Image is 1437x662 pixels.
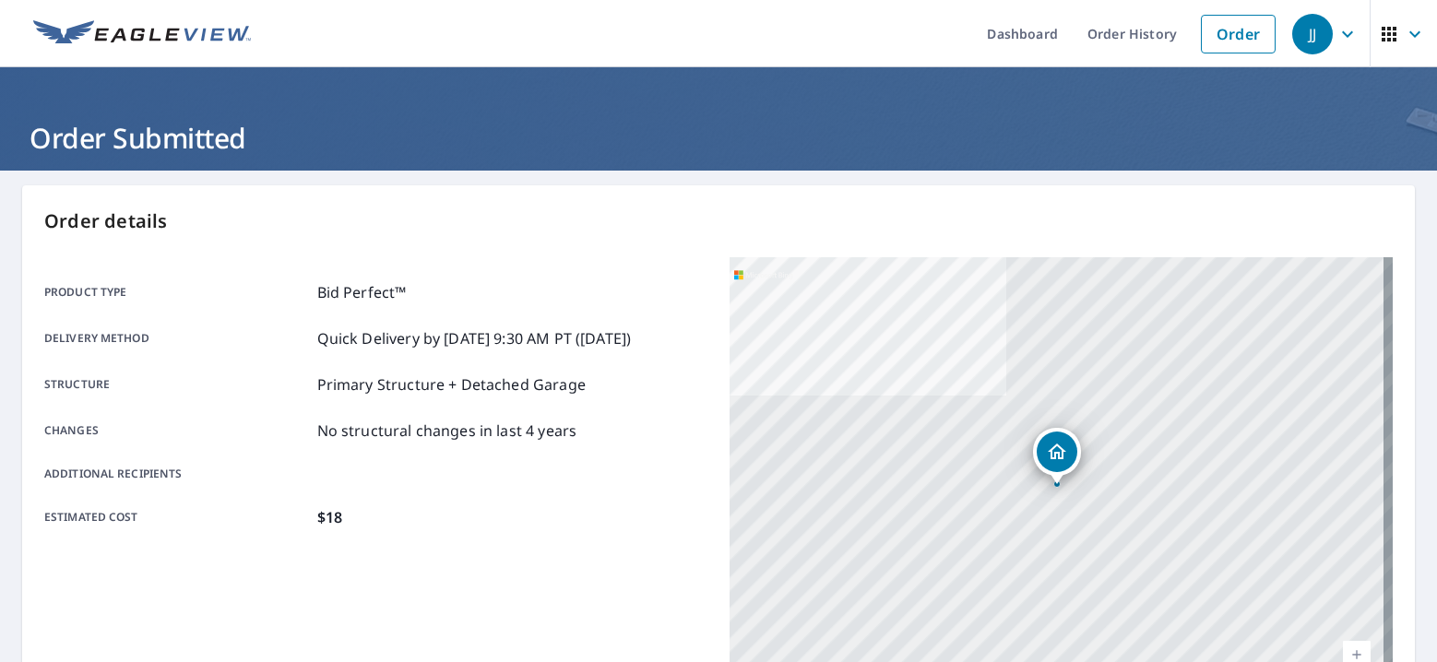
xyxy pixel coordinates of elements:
div: JJ [1292,14,1333,54]
p: Structure [44,373,310,396]
a: Order [1201,15,1276,53]
p: No structural changes in last 4 years [317,420,577,442]
p: Delivery method [44,327,310,349]
p: Estimated cost [44,506,310,528]
p: Changes [44,420,310,442]
p: $18 [317,506,342,528]
p: Bid Perfect™ [317,281,407,303]
p: Order details [44,207,1393,235]
p: Additional recipients [44,466,310,482]
img: EV Logo [33,20,251,48]
p: Product type [44,281,310,303]
h1: Order Submitted [22,119,1415,157]
div: Dropped pin, building 1, Residential property, 2912 Ruby St Franklin Park, IL 60131 [1033,428,1081,485]
p: Primary Structure + Detached Garage [317,373,586,396]
p: Quick Delivery by [DATE] 9:30 AM PT ([DATE]) [317,327,632,349]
